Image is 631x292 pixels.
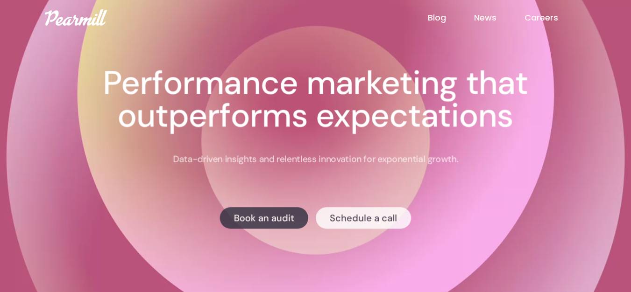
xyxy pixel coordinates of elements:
[525,12,586,24] a: Careers
[173,153,458,166] p: Data-driven insights and relentless innovation for exponential growth.
[45,9,107,26] img: Pearmill logo
[428,12,474,24] a: Blog
[316,207,411,229] a: Schedule a call
[62,67,569,132] h1: Performance marketing that outperforms expectations
[474,12,525,24] a: News
[220,207,308,229] a: Book an audit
